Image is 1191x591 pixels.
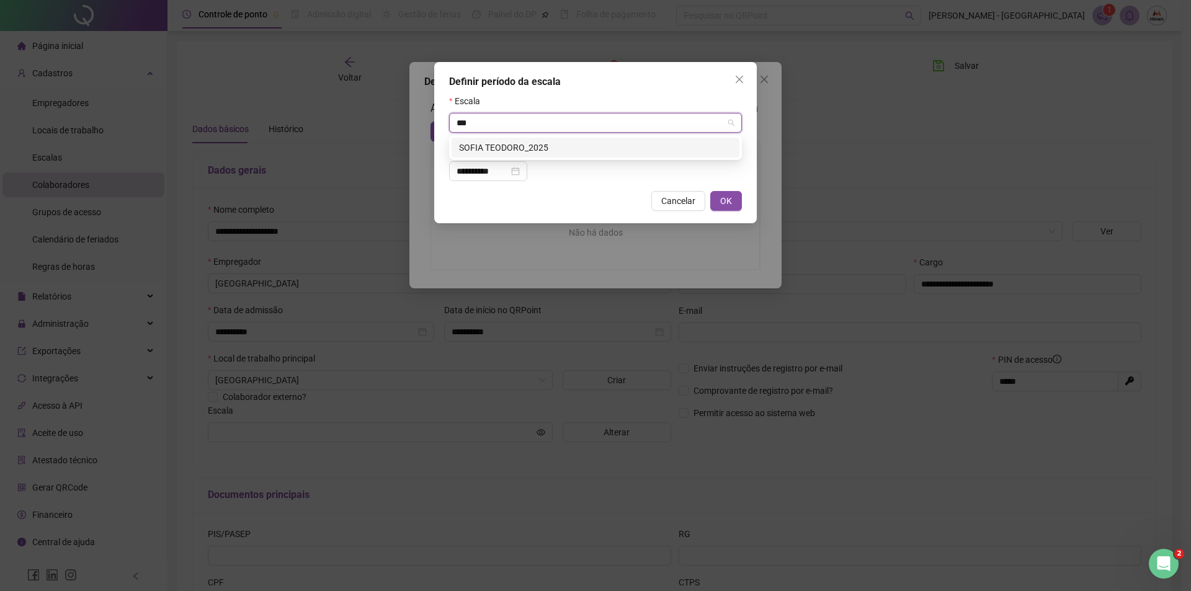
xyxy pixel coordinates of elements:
[729,69,749,89] button: Close
[1174,549,1184,559] span: 2
[452,138,739,158] div: SOFIA TEODORO_2025
[449,74,742,89] div: Definir período da escala
[449,94,488,108] label: Escala
[720,194,732,208] span: OK
[661,194,695,208] span: Cancelar
[651,191,705,211] button: Cancelar
[1149,549,1179,579] iframe: Intercom live chat
[459,141,732,154] div: SOFIA TEODORO_2025
[710,191,742,211] button: OK
[734,74,744,84] span: close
